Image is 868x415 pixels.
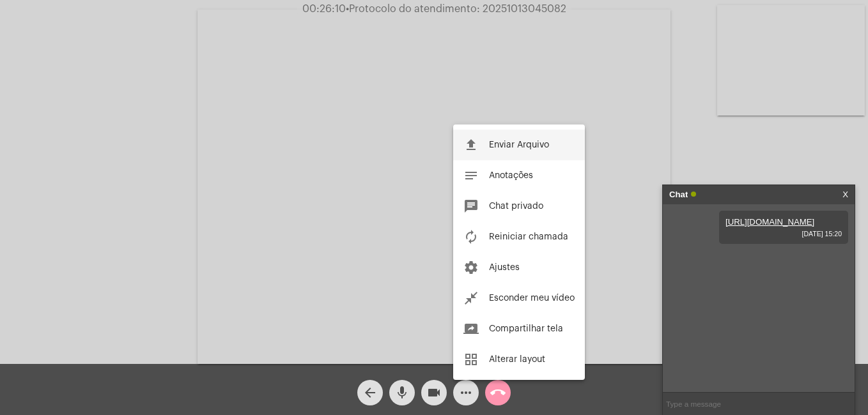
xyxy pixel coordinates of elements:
[489,140,549,149] span: Enviar Arquivo
[463,199,479,214] mat-icon: chat
[489,232,568,241] span: Reiniciar chamada
[463,352,479,367] mat-icon: grid_view
[489,202,543,211] span: Chat privado
[489,294,575,303] span: Esconder meu vídeo
[463,168,479,183] mat-icon: notes
[489,355,545,364] span: Alterar layout
[463,229,479,245] mat-icon: autorenew
[489,171,533,180] span: Anotações
[489,324,563,333] span: Compartilhar tela
[463,137,479,153] mat-icon: file_upload
[489,263,520,272] span: Ajustes
[463,260,479,275] mat-icon: settings
[463,290,479,306] mat-icon: close_fullscreen
[463,321,479,336] mat-icon: screen_share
